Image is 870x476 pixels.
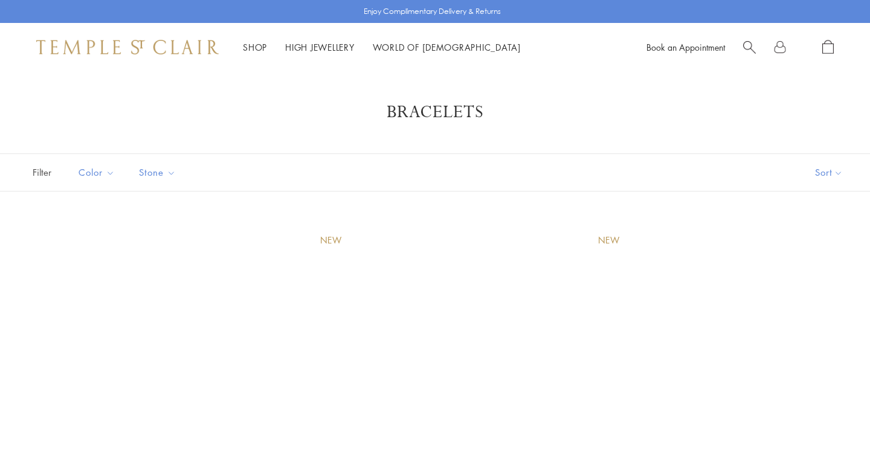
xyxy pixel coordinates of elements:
nav: Main navigation [243,40,521,55]
a: Open Shopping Bag [822,40,834,55]
button: Stone [130,159,185,186]
a: Book an Appointment [646,41,725,53]
button: Color [69,159,124,186]
a: World of [DEMOGRAPHIC_DATA]World of [DEMOGRAPHIC_DATA] [373,41,521,53]
a: B31885-FIORI [586,222,840,475]
a: High JewelleryHigh Jewellery [285,41,355,53]
div: New [598,234,620,247]
a: B31885-FIORIMX [308,222,562,475]
span: Color [72,165,124,180]
div: New [320,234,342,247]
a: ShopShop [243,41,267,53]
p: Enjoy Complimentary Delivery & Returns [364,5,501,18]
a: 18K Fiori Bracelet [30,222,284,475]
img: Temple St. Clair [36,40,219,54]
span: Stone [133,165,185,180]
button: Show sort by [788,154,870,191]
a: Search [743,40,756,55]
h1: Bracelets [48,101,822,123]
